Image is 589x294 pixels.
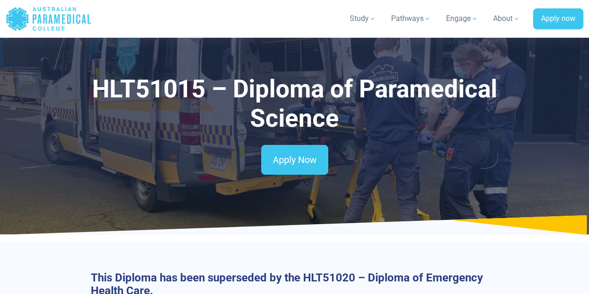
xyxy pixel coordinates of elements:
[386,6,437,32] a: Pathways
[6,4,92,34] a: Australian Paramedical College
[533,8,583,30] a: Apply now
[487,6,526,32] a: About
[49,75,540,134] h1: HLT51015 – Diploma of Paramedical Science
[261,145,328,175] a: Apply Now
[440,6,484,32] a: Engage
[344,6,382,32] a: Study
